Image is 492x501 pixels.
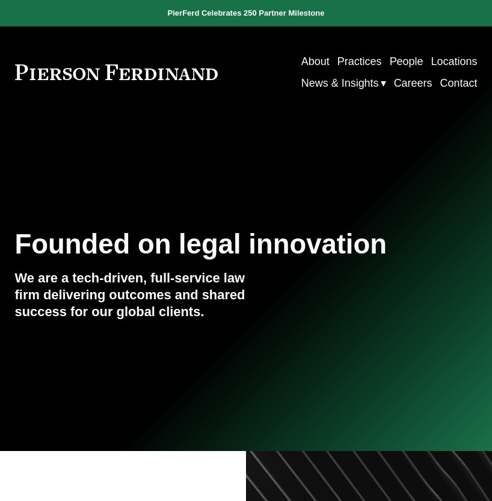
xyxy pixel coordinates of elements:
[15,270,246,320] h4: We are a tech-driven, full-service law firm delivering outcomes and shared success for our global...
[394,72,432,94] a: Careers
[301,73,379,93] span: News & Insights
[15,229,401,260] h1: Founded on legal innovation
[440,72,478,94] a: Contact
[301,51,330,72] a: About
[301,72,386,94] a: folder dropdown
[337,51,382,72] a: Practices
[431,51,478,72] a: Locations
[390,51,423,72] a: People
